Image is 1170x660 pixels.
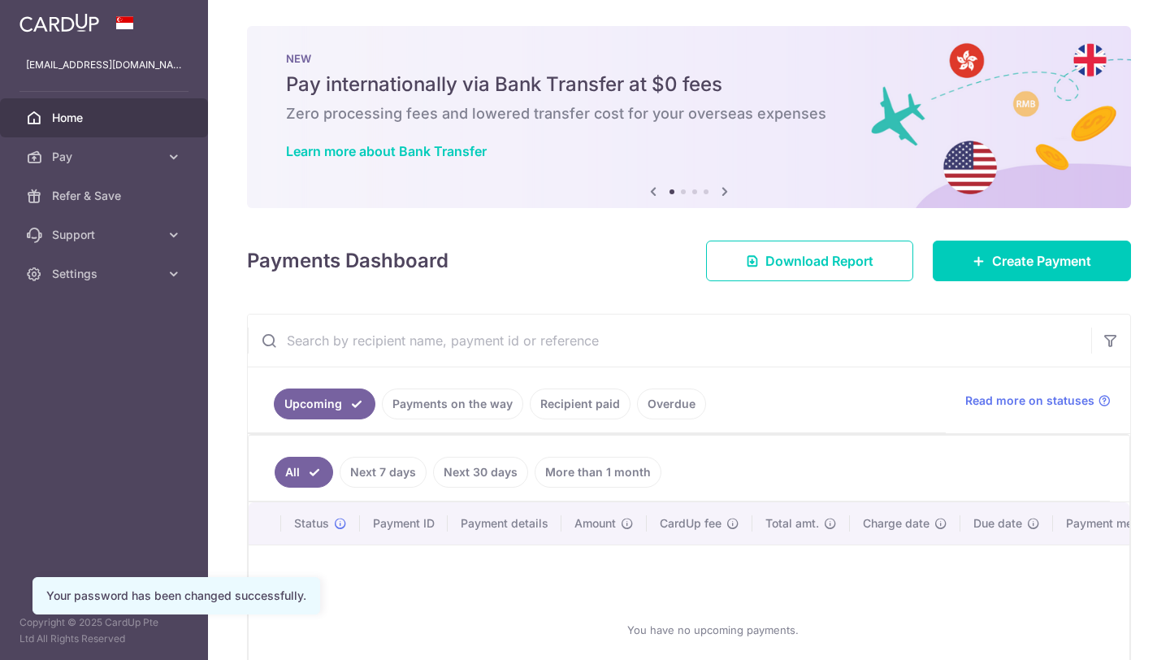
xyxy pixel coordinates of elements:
p: [EMAIL_ADDRESS][DOMAIN_NAME] [26,57,182,73]
h6: Zero processing fees and lowered transfer cost for your overseas expenses [286,104,1092,124]
div: Your password has been changed successfully. [46,588,306,604]
span: CardUp fee [660,515,721,532]
img: CardUp [19,13,99,33]
span: Settings [52,266,159,282]
a: Recipient paid [530,389,630,419]
a: Create Payment [933,241,1131,281]
a: Payments on the way [382,389,523,419]
img: Bank transfer banner [247,26,1131,208]
span: Create Payment [992,251,1091,271]
span: Support [52,227,159,243]
span: Status [294,515,329,532]
a: Read more on statuses [965,393,1111,409]
span: Home [52,110,159,126]
a: Learn more about Bank Transfer [286,143,487,159]
span: Read more on statuses [965,393,1094,409]
span: Amount [574,515,616,532]
span: Charge date [863,515,929,532]
h4: Payments Dashboard [247,246,448,276]
input: Search by recipient name, payment id or reference [248,315,1091,367]
a: All [275,457,333,488]
a: Upcoming [274,389,375,419]
span: Refer & Save [52,188,159,204]
p: NEW [286,52,1092,65]
span: Due date [973,515,1022,532]
th: Payment ID [360,502,448,545]
th: Payment details [448,502,561,545]
a: Download Report [706,241,913,281]
h5: Pay internationally via Bank Transfer at $0 fees [286,72,1092,98]
a: Next 7 days [340,457,427,488]
span: Download Report [765,251,873,271]
span: Total amt. [765,515,819,532]
a: More than 1 month [535,457,661,488]
span: Pay [52,149,159,165]
a: Overdue [637,389,706,419]
a: Next 30 days [433,457,528,488]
